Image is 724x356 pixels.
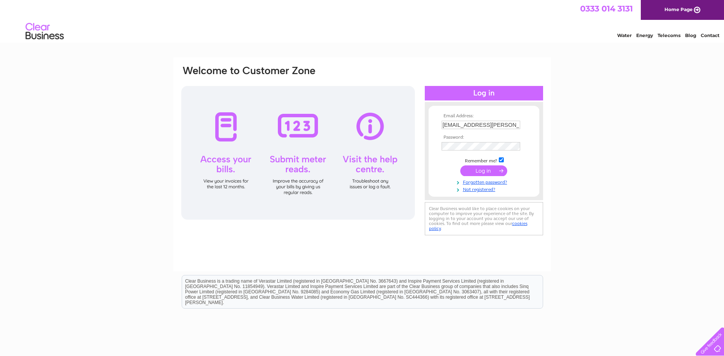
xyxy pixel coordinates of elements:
a: 0333 014 3131 [580,4,633,13]
img: logo.png [25,20,64,43]
div: Clear Business is a trading name of Verastar Limited (registered in [GEOGRAPHIC_DATA] No. 3667643... [182,4,543,37]
a: Energy [636,32,653,38]
input: Submit [460,165,507,176]
a: Contact [701,32,719,38]
a: Water [617,32,632,38]
td: Remember me? [440,156,528,164]
a: Blog [685,32,696,38]
a: Forgotten password? [442,178,528,185]
th: Email Address: [440,113,528,119]
a: Telecoms [658,32,680,38]
div: Clear Business would like to place cookies on your computer to improve your experience of the sit... [425,202,543,235]
a: Not registered? [442,185,528,193]
th: Password: [440,135,528,140]
a: cookies policy [429,221,527,231]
